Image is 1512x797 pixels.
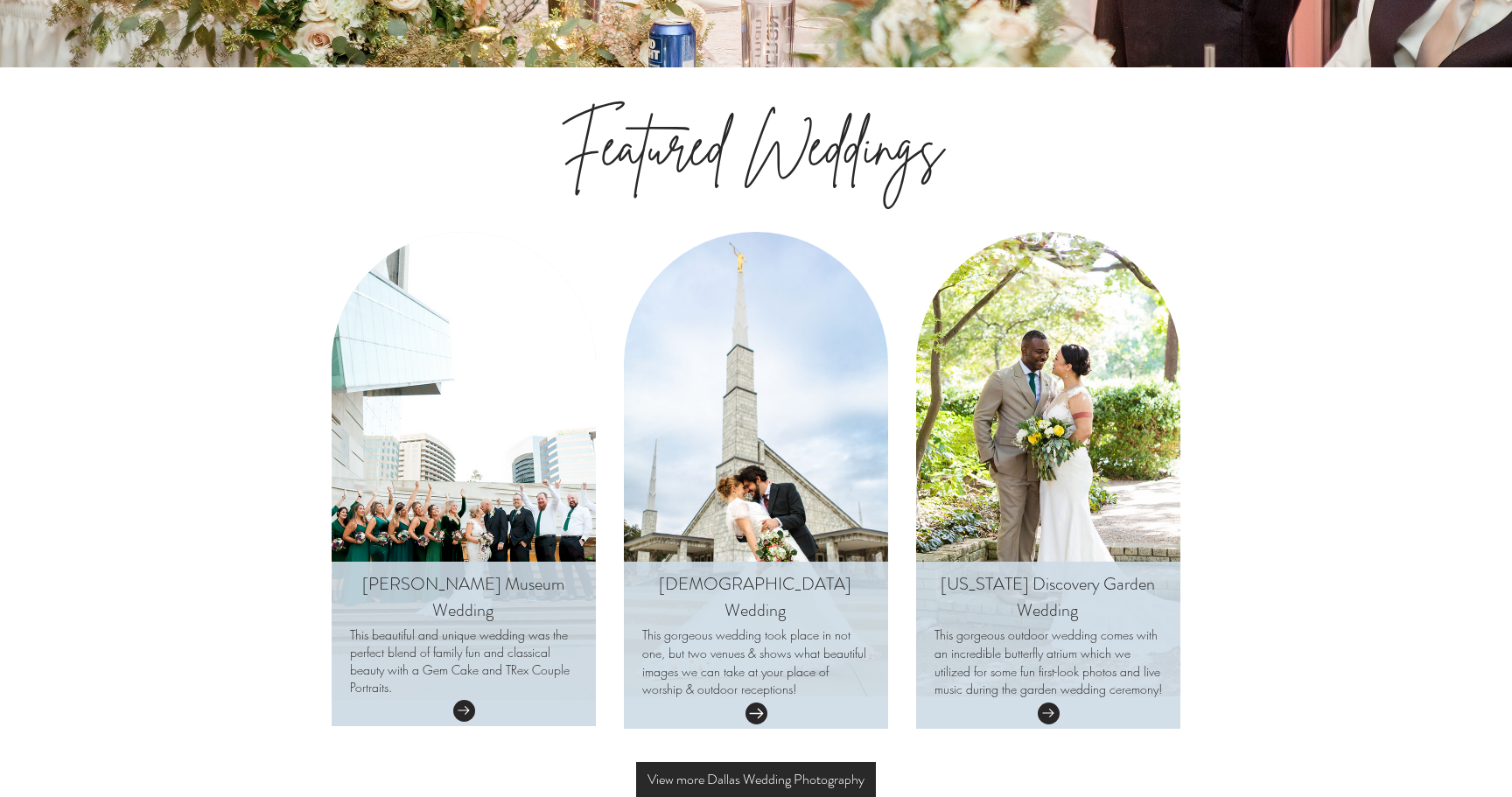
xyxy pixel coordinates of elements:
[1430,715,1512,797] iframe: Wix Chat
[916,232,1180,696] img: The bride and groom having fun during their Dallas Wedding Photoshoot during their Texas Discover...
[332,232,596,700] img: A celebratory photo of a Dallas Wedding at the Perot Museum
[624,232,888,696] img: Kelleher-Wedding-Kiss-at-the-Dallas-Texas-Temple.jpg
[642,626,866,697] span: This gorgeous wedding took place in not one, but two venues & shows what beautiful images we can ...
[350,626,570,696] span: This beautiful and unique wedding was the perfect blend of family fun and classical beauty with a...
[559,108,943,185] span: Featured Weddings
[647,770,864,789] span: View more Dallas Wedding Photography
[934,626,1162,697] span: This gorgeous outdoor wedding comes with an incredible butterfly atrium which we utilized for som...
[453,700,475,722] a: Go to
[636,762,876,797] a: View more Dallas Wedding Photography
[362,571,564,623] a: [PERSON_NAME] Museum Wedding
[745,703,767,724] a: Go to
[1038,703,1060,724] button: Go to
[941,571,1155,623] a: [US_STATE] Discovery Garden Wedding
[659,571,851,623] a: [DEMOGRAPHIC_DATA] Wedding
